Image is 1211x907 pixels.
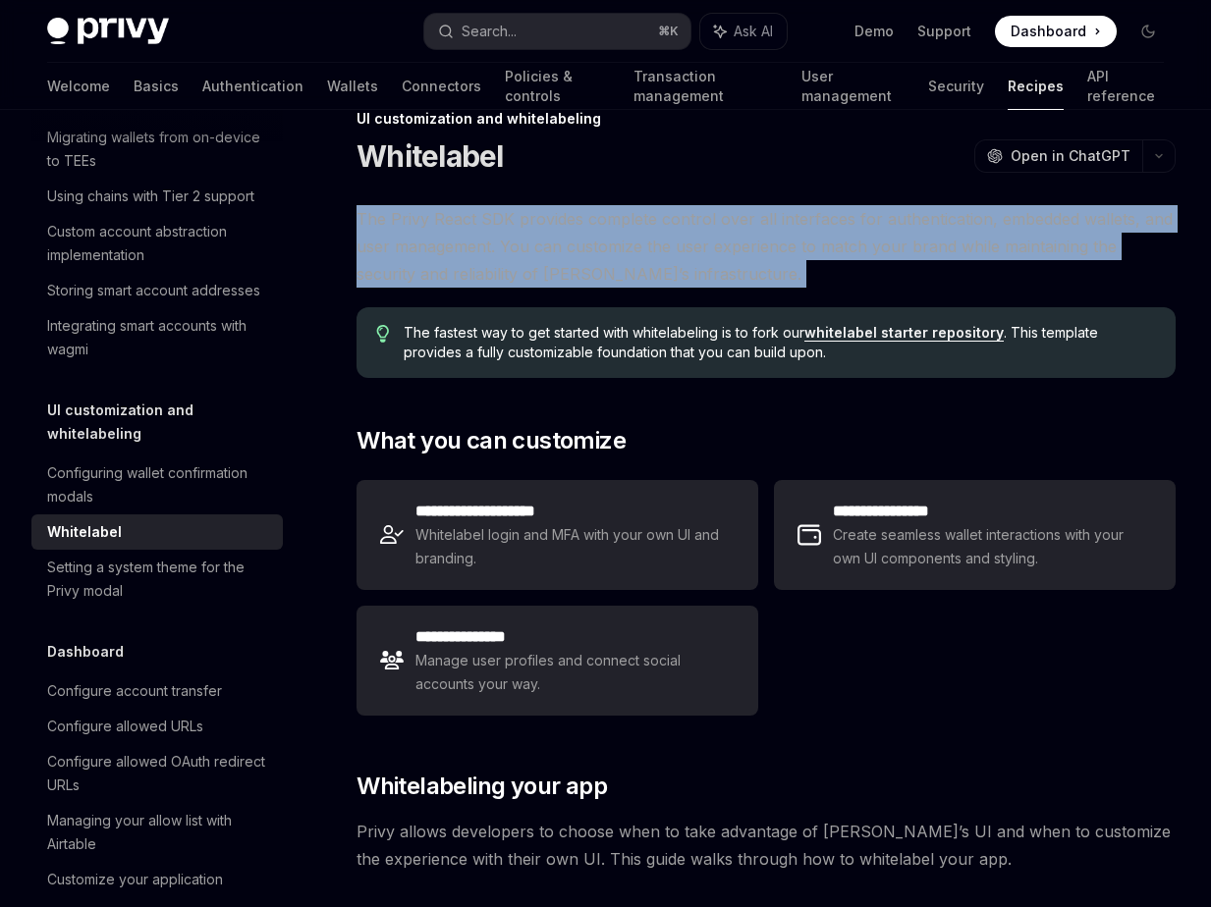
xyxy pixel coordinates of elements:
[47,399,283,446] h5: UI customization and whitelabeling
[801,63,905,110] a: User management
[47,679,222,703] div: Configure account transfer
[47,868,223,891] div: Customize your application
[47,63,110,110] a: Welcome
[31,550,283,609] a: Setting a system theme for the Privy modal
[47,750,271,797] div: Configure allowed OAuth redirect URLs
[995,16,1117,47] a: Dashboard
[47,640,124,664] h5: Dashboard
[376,325,390,343] svg: Tip
[31,455,283,514] a: Configuring wallet confirmation modals
[917,22,971,41] a: Support
[31,862,283,897] a: Customize your application
[774,480,1176,590] a: **** **** **** *Create seamless wallet interactions with your own UI components and styling.
[47,715,203,738] div: Configure allowed URLs
[833,523,1152,570] span: Create seamless wallet interactions with your own UI components and styling.
[357,109,1176,129] div: UI customization and whitelabeling
[415,523,735,570] span: Whitelabel login and MFA with your own UI and branding.
[47,520,122,544] div: Whitelabel
[1011,146,1130,166] span: Open in ChatGPT
[928,63,984,110] a: Security
[47,126,271,173] div: Migrating wallets from on-device to TEEs
[31,120,283,179] a: Migrating wallets from on-device to TEEs
[47,18,169,45] img: dark logo
[47,279,260,302] div: Storing smart account addresses
[357,138,504,174] h1: Whitelabel
[1132,16,1164,47] button: Toggle dark mode
[31,273,283,308] a: Storing smart account addresses
[1087,63,1164,110] a: API reference
[633,63,779,110] a: Transaction management
[658,24,679,39] span: ⌘ K
[357,818,1176,873] span: Privy allows developers to choose when to take advantage of [PERSON_NAME]’s UI and when to custom...
[1011,22,1086,41] span: Dashboard
[31,214,283,273] a: Custom account abstraction implementation
[31,803,283,862] a: Managing your allow list with Airtable
[357,425,626,456] span: What you can customize
[700,14,787,49] button: Ask AI
[424,14,689,49] button: Search...⌘K
[31,514,283,550] a: Whitelabel
[357,606,758,716] a: **** **** *****Manage user profiles and connect social accounts your way.
[327,63,378,110] a: Wallets
[402,63,481,110] a: Connectors
[31,673,283,709] a: Configure account transfer
[31,744,283,803] a: Configure allowed OAuth redirect URLs
[404,323,1156,362] span: The fastest way to get started with whitelabeling is to fork our . This template provides a fully...
[1008,63,1064,110] a: Recipes
[47,220,271,267] div: Custom account abstraction implementation
[47,809,271,856] div: Managing your allow list with Airtable
[357,771,607,802] span: Whitelabeling your app
[357,205,1176,288] span: The Privy React SDK provides complete control over all interfaces for authentication, embedded wa...
[415,649,735,696] span: Manage user profiles and connect social accounts your way.
[462,20,517,43] div: Search...
[804,324,1004,342] a: whitelabel starter repository
[202,63,303,110] a: Authentication
[734,22,773,41] span: Ask AI
[974,139,1142,173] button: Open in ChatGPT
[31,179,283,214] a: Using chains with Tier 2 support
[47,314,271,361] div: Integrating smart accounts with wagmi
[505,63,610,110] a: Policies & controls
[31,709,283,744] a: Configure allowed URLs
[854,22,894,41] a: Demo
[31,308,283,367] a: Integrating smart accounts with wagmi
[47,556,271,603] div: Setting a system theme for the Privy modal
[134,63,179,110] a: Basics
[47,185,254,208] div: Using chains with Tier 2 support
[47,461,271,508] div: Configuring wallet confirmation modals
